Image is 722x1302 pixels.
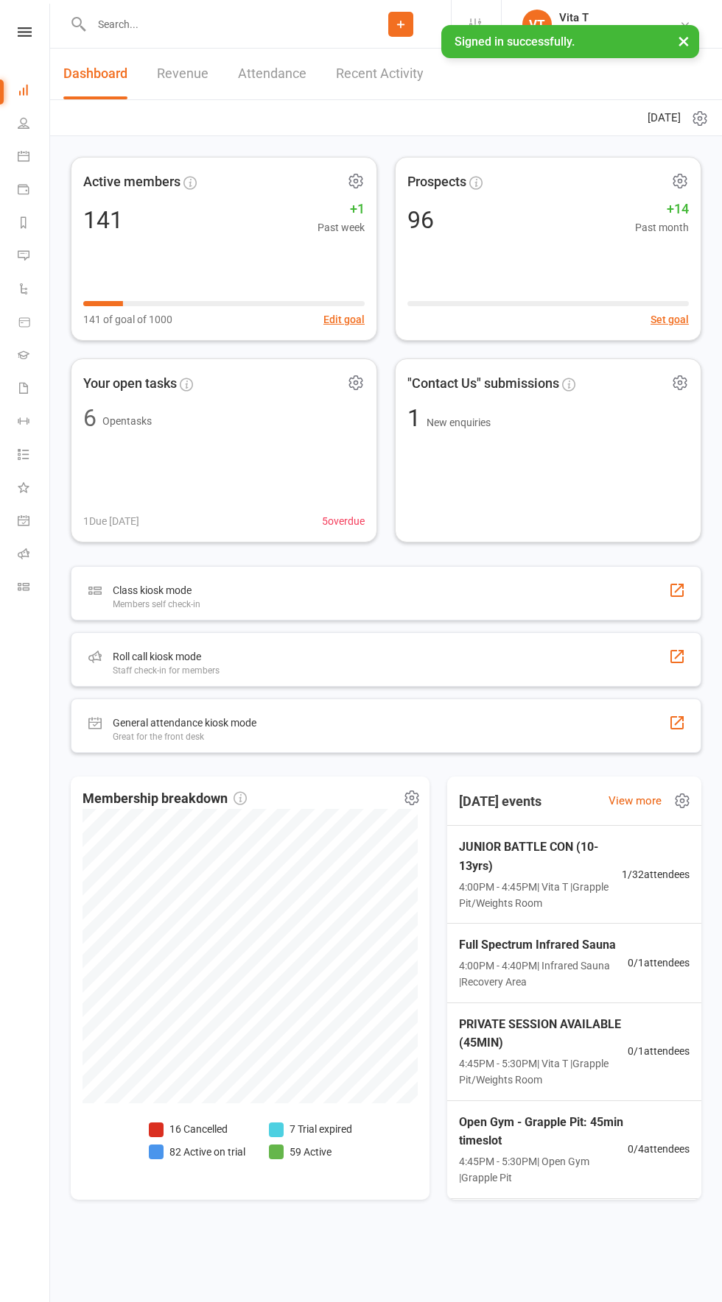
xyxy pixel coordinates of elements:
a: Dashboard [18,75,51,108]
span: Open Gym - Grapple Pit: 45min timeslot [459,1113,628,1150]
button: Edit goal [323,311,365,328]
span: 4:45PM - 5:30PM | Vita T | Grapple Pit/Weights Room [459,1055,628,1089]
div: Great for the front desk [113,732,256,742]
div: 141 [83,208,123,232]
span: New enquiries [427,417,491,428]
a: Payments [18,174,51,208]
input: Search... [87,14,351,35]
a: View more [609,792,662,810]
span: 0 / 1 attendees [628,955,690,971]
a: Reports [18,208,51,241]
li: 59 Active [269,1144,352,1160]
span: 1 Due [DATE] [83,513,139,529]
span: "Contact Us" submissions [407,373,559,395]
div: Vita T [559,11,645,24]
li: 7 Trial expired [269,1121,352,1137]
div: Class kiosk mode [113,581,200,599]
a: Product Sales [18,307,51,340]
button: Set goal [651,311,689,328]
a: General attendance kiosk mode [18,506,51,539]
span: Active members [83,171,180,193]
span: +14 [635,199,689,220]
a: Revenue [157,49,208,99]
div: Roll call kiosk mode [113,648,220,665]
span: 4:45PM - 5:30PM | Open Gym | Grapple Pit [459,1153,628,1186]
div: Staff check-in for members [113,665,220,676]
a: People [18,108,51,141]
a: Dashboard [63,49,127,99]
div: Southpac Strength [559,24,645,38]
span: [DATE] [648,109,681,127]
span: Past week [318,219,365,236]
a: Calendar [18,141,51,174]
span: +1 [318,199,365,220]
div: VT [522,10,552,39]
h3: [DATE] events [447,788,553,815]
li: 16 Cancelled [149,1121,245,1137]
div: 6 [83,406,97,430]
span: 0 / 4 attendees [628,1141,690,1157]
span: Prospects [407,171,466,193]
span: 141 of goal of 1000 [83,311,172,328]
span: 1 [407,404,427,432]
span: Your open tasks [83,373,177,395]
span: 0 / 1 attendees [628,1043,690,1059]
span: 1 / 32 attendees [622,866,690,882]
span: Signed in successfully. [455,35,575,49]
div: 96 [407,208,434,232]
a: What's New [18,473,51,506]
a: Recent Activity [336,49,424,99]
a: Attendance [238,49,306,99]
span: 4:00PM - 4:40PM | Infrared Sauna | Recovery Area [459,958,628,991]
a: Class kiosk mode [18,572,51,605]
button: × [670,25,697,57]
a: Roll call kiosk mode [18,539,51,572]
div: Members self check-in [113,599,200,609]
span: JUNIOR BATTLE CON (10-13yrs) [459,838,622,875]
span: Membership breakdown [83,788,247,810]
li: 82 Active on trial [149,1144,245,1160]
span: PRIVATE SESSION AVAILABLE (45MIN) [459,1015,628,1052]
span: Open tasks [102,415,152,427]
div: General attendance kiosk mode [113,714,256,732]
span: 5 overdue [322,513,365,529]
span: Full Spectrum Infrared Sauna [459,935,628,955]
span: Past month [635,219,689,236]
span: 4:00PM - 4:45PM | Vita T | Grapple Pit/Weights Room [459,879,622,912]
